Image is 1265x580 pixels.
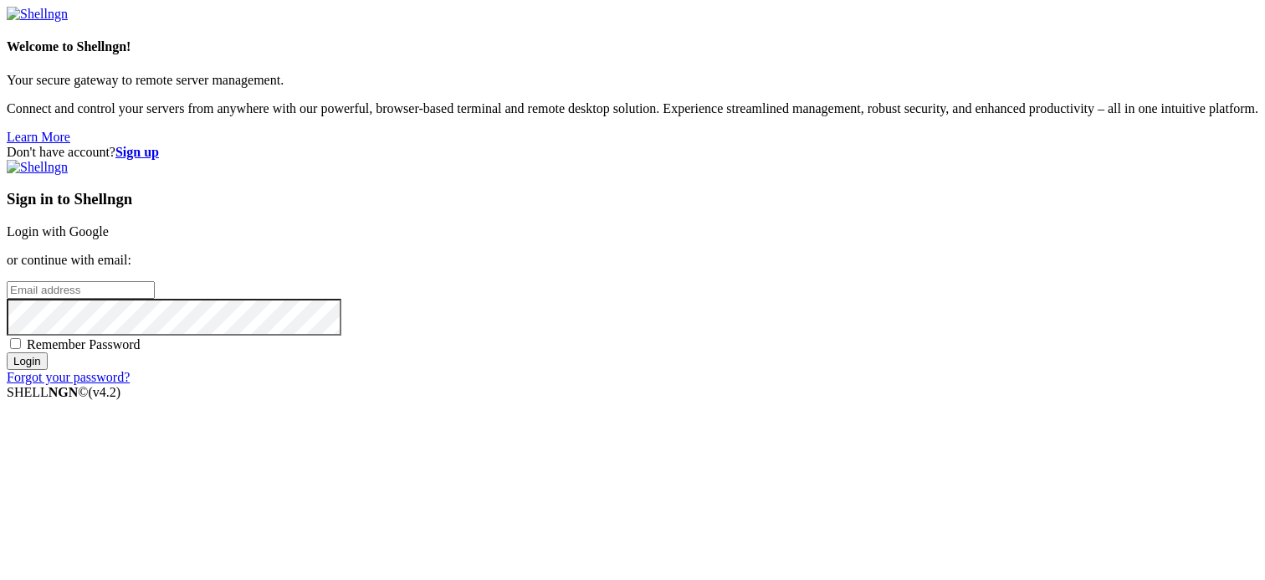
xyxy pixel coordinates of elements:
[7,101,1258,116] p: Connect and control your servers from anywhere with our powerful, browser-based terminal and remo...
[7,385,120,399] span: SHELL ©
[7,190,1258,208] h3: Sign in to Shellngn
[7,73,1258,88] p: Your secure gateway to remote server management.
[7,39,1258,54] h4: Welcome to Shellngn!
[7,352,48,370] input: Login
[89,385,121,399] span: 4.2.0
[49,385,79,399] b: NGN
[7,145,1258,160] div: Don't have account?
[7,160,68,175] img: Shellngn
[7,7,68,22] img: Shellngn
[7,281,155,299] input: Email address
[7,370,130,384] a: Forgot your password?
[10,338,21,349] input: Remember Password
[7,224,109,239] a: Login with Google
[115,145,159,159] a: Sign up
[7,130,70,144] a: Learn More
[7,253,1258,268] p: or continue with email:
[27,337,141,352] span: Remember Password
